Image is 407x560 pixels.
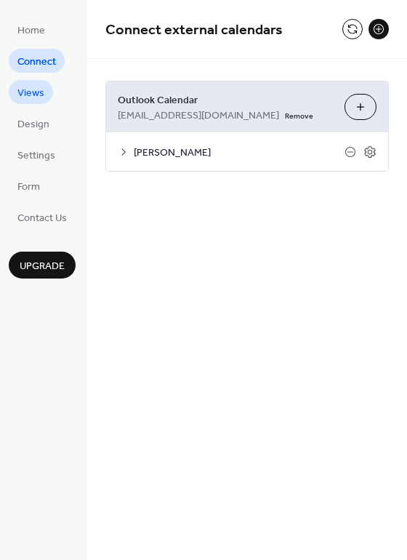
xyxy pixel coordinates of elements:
[9,252,76,279] button: Upgrade
[118,93,333,108] span: Outlook Calendar
[118,108,279,124] span: [EMAIL_ADDRESS][DOMAIN_NAME]
[9,17,54,41] a: Home
[20,259,65,274] span: Upgrade
[17,86,44,101] span: Views
[9,80,53,104] a: Views
[17,180,40,195] span: Form
[9,205,76,229] a: Contact Us
[17,55,56,70] span: Connect
[9,174,49,198] a: Form
[9,49,65,73] a: Connect
[9,111,58,135] a: Design
[134,145,344,161] span: [PERSON_NAME]
[17,148,55,164] span: Settings
[17,211,67,226] span: Contact Us
[105,16,283,44] span: Connect external calendars
[17,117,49,132] span: Design
[17,23,45,39] span: Home
[285,111,313,121] span: Remove
[9,143,64,167] a: Settings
